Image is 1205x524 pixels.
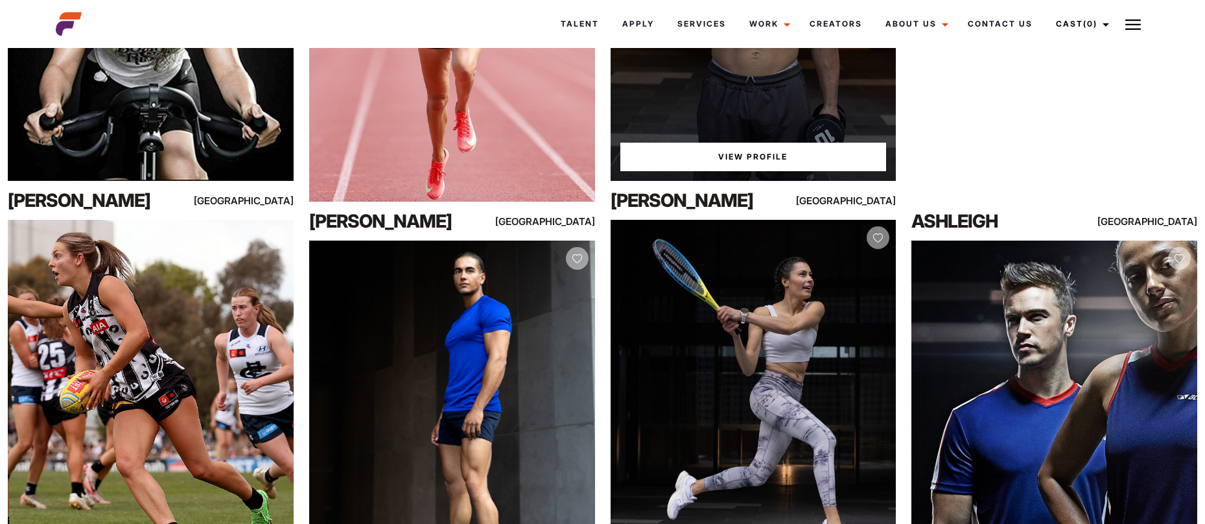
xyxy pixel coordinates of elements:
[309,208,480,234] div: [PERSON_NAME]
[611,6,666,42] a: Apply
[738,6,798,42] a: Work
[666,6,738,42] a: Services
[208,193,294,209] div: [GEOGRAPHIC_DATA]
[911,208,1082,234] div: Ashleigh
[1112,213,1197,230] div: [GEOGRAPHIC_DATA]
[509,213,594,230] div: [GEOGRAPHIC_DATA]
[620,143,887,171] a: View Wilson'sProfile
[8,187,179,213] div: [PERSON_NAME]
[810,193,896,209] div: [GEOGRAPHIC_DATA]
[611,187,782,213] div: [PERSON_NAME]
[1044,6,1117,42] a: Cast(0)
[1083,19,1097,29] span: (0)
[56,11,82,37] img: cropped-aefm-brand-fav-22-square.png
[1125,17,1141,32] img: Burger icon
[956,6,1044,42] a: Contact Us
[549,6,611,42] a: Talent
[874,6,956,42] a: About Us
[798,6,874,42] a: Creators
